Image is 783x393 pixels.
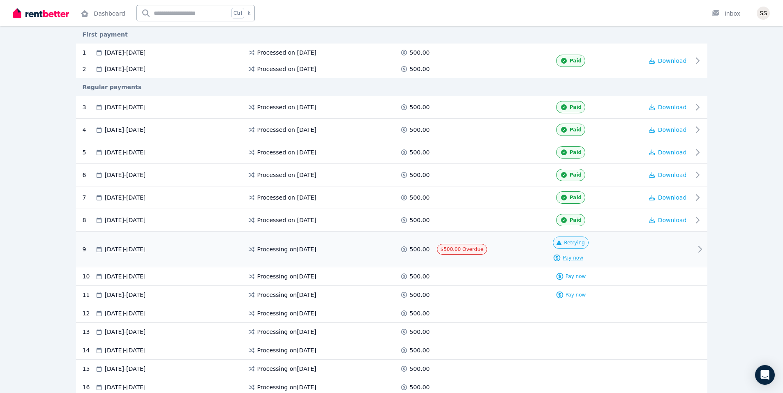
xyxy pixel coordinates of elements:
span: [DATE] - [DATE] [105,309,146,317]
span: [DATE] - [DATE] [105,383,146,391]
span: 500.00 [410,48,430,57]
button: Download [649,57,687,65]
span: Download [658,104,687,110]
span: 500.00 [410,383,430,391]
span: 500.00 [410,291,430,299]
img: Shokhzod Siddikov [757,7,770,20]
span: Processing on [DATE] [257,291,316,299]
div: 5 [83,146,95,159]
span: Processing on [DATE] [257,272,316,280]
div: 10 [83,272,95,280]
div: 16 [83,383,95,391]
span: Retrying [564,239,584,246]
div: 6 [83,169,95,181]
span: Pay now [566,292,586,298]
span: Processed on [DATE] [257,103,316,111]
span: Processing on [DATE] [257,383,316,391]
span: Paid [570,126,582,133]
div: Open Intercom Messenger [755,365,775,385]
div: 4 [83,124,95,136]
div: First payment [76,30,707,39]
span: [DATE] - [DATE] [105,103,146,111]
div: 15 [83,365,95,373]
span: Paid [570,217,582,223]
span: Processing on [DATE] [257,245,316,253]
span: [DATE] - [DATE] [105,48,146,57]
span: 500.00 [410,346,430,354]
span: Processed on [DATE] [257,126,316,134]
span: Processed on [DATE] [257,171,316,179]
span: Processing on [DATE] [257,365,316,373]
span: Processed on [DATE] [257,216,316,224]
span: 500.00 [410,328,430,336]
span: Paid [570,149,582,156]
span: Download [658,57,687,64]
span: Processing on [DATE] [257,346,316,354]
span: Download [658,194,687,201]
div: 8 [83,214,95,226]
span: k [247,10,250,16]
span: Processed on [DATE] [257,65,316,73]
button: Download [649,171,687,179]
span: Paid [570,104,582,110]
span: Processed on [DATE] [257,48,316,57]
span: [DATE] - [DATE] [105,365,146,373]
div: 14 [83,346,95,354]
div: 9 [83,237,95,262]
span: [DATE] - [DATE] [105,148,146,156]
span: $500.00 Overdue [441,246,484,252]
span: [DATE] - [DATE] [105,171,146,179]
span: Paid [570,172,582,178]
span: Processed on [DATE] [257,148,316,156]
span: Processed on [DATE] [257,193,316,202]
span: Pay now [566,273,586,280]
span: 500.00 [410,65,430,73]
img: RentBetter [13,7,69,19]
div: Inbox [711,9,740,18]
span: Pay now [563,255,583,261]
span: 500.00 [410,193,430,202]
div: 7 [83,191,95,204]
span: 500.00 [410,272,430,280]
span: [DATE] - [DATE] [105,272,146,280]
span: Download [658,217,687,223]
span: 500.00 [410,126,430,134]
div: Regular payments [76,83,707,91]
span: [DATE] - [DATE] [105,245,146,253]
span: [DATE] - [DATE] [105,65,146,73]
div: 2 [83,65,95,73]
span: [DATE] - [DATE] [105,328,146,336]
button: Download [649,148,687,156]
span: [DATE] - [DATE] [105,126,146,134]
span: Download [658,149,687,156]
span: [DATE] - [DATE] [105,291,146,299]
span: 500.00 [410,309,430,317]
button: Download [649,103,687,111]
span: Processing on [DATE] [257,309,316,317]
span: Download [658,126,687,133]
span: 500.00 [410,148,430,156]
span: Ctrl [231,8,244,18]
span: 500.00 [410,171,430,179]
span: Download [658,172,687,178]
div: 3 [83,101,95,113]
div: 11 [83,291,95,299]
div: 13 [83,328,95,336]
span: Paid [570,57,582,64]
button: Download [649,216,687,224]
span: 500.00 [410,365,430,373]
span: 500.00 [410,103,430,111]
button: Download [649,126,687,134]
div: 1 [83,48,95,57]
span: 500.00 [410,216,430,224]
span: [DATE] - [DATE] [105,346,146,354]
span: Processing on [DATE] [257,328,316,336]
div: 12 [83,309,95,317]
span: Paid [570,194,582,201]
span: 500.00 [410,245,430,253]
span: [DATE] - [DATE] [105,216,146,224]
span: [DATE] - [DATE] [105,193,146,202]
button: Download [649,193,687,202]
